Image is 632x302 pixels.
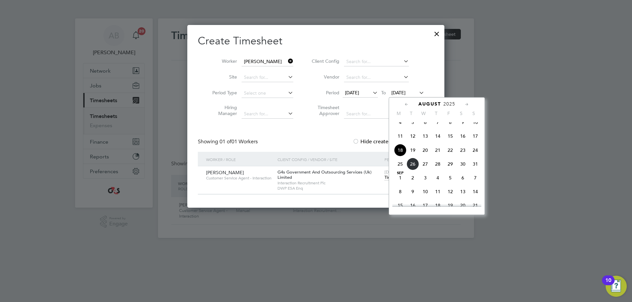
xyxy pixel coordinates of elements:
span: T [405,110,417,116]
span: T [430,110,442,116]
span: S [455,110,467,116]
span: 19 [444,199,457,212]
div: Period [383,152,427,167]
span: 10 [419,185,432,198]
span: [DATE] [345,90,359,96]
label: Period [310,90,339,96]
span: 11 [432,185,444,198]
div: Showing [198,138,259,145]
h2: Create Timesheet [198,34,434,48]
label: Hiring Manager [207,105,237,116]
label: Site [207,74,237,80]
span: 12 [444,185,457,198]
span: 28 [432,158,444,170]
span: 23 [457,144,469,156]
span: 8 [444,116,457,128]
span: 16 [457,130,469,142]
span: 30 [457,158,469,170]
span: [DATE] - [DATE] [384,169,415,175]
span: 26 [407,158,419,170]
span: 14 [469,185,482,198]
span: 20 [419,144,432,156]
span: 18 [394,144,407,156]
span: 24 [469,144,482,156]
label: Worker [207,58,237,64]
span: 7 [432,116,444,128]
span: [PERSON_NAME] [206,170,244,175]
div: 10 [605,280,611,289]
div: Client Config / Vendor / Site [276,152,383,167]
span: 15 [394,199,407,212]
div: Worker / Role [204,152,276,167]
span: 1 [394,172,407,184]
span: 18 [432,199,444,212]
span: 11 [394,130,407,142]
span: G4s Government And Outsourcing Services (Uk) Limited [277,169,372,180]
span: 01 of [220,138,231,145]
input: Search for... [242,57,293,66]
span: 31 [469,158,482,170]
span: To [379,88,388,97]
span: DWP ESA Enq [277,186,381,191]
span: 16 [407,199,419,212]
span: 01 Workers [220,138,258,145]
label: Vendor [310,74,339,80]
label: Timesheet Approver [310,105,339,116]
label: Client Config [310,58,339,64]
span: 6 [419,116,432,128]
span: 22 [444,144,457,156]
span: 4 [394,116,407,128]
span: 5 [407,116,419,128]
span: 8 [394,185,407,198]
span: 29 [444,158,457,170]
span: 7 [469,172,482,184]
input: Search for... [242,109,293,119]
input: Search for... [344,73,409,82]
span: 13 [457,185,469,198]
span: 27 [419,158,432,170]
span: [DATE] [391,90,406,96]
label: Hide created timesheets [353,138,419,145]
span: 17 [469,130,482,142]
span: Interaction Recruitment Plc [277,180,381,186]
span: 10 [469,116,482,128]
span: Timesheet created [384,174,420,180]
span: 6 [457,172,469,184]
span: 2 [407,172,419,184]
input: Search for... [344,57,409,66]
span: M [392,110,405,116]
span: 12 [407,130,419,142]
span: S [467,110,480,116]
span: 14 [432,130,444,142]
span: 21 [432,144,444,156]
span: 13 [419,130,432,142]
span: 9 [407,185,419,198]
span: 5 [444,172,457,184]
span: Customer Service Agent - Interaction [206,175,273,181]
button: Open Resource Center, 10 new notifications [606,276,627,297]
span: F [442,110,455,116]
input: Search for... [242,73,293,82]
span: W [417,110,430,116]
input: Select one [242,89,293,98]
span: 3 [419,172,432,184]
span: 21 [469,199,482,212]
span: 17 [419,199,432,212]
label: Period Type [207,90,237,96]
span: 2025 [443,101,455,107]
span: Sep [394,172,407,175]
span: 19 [407,144,419,156]
span: 4 [432,172,444,184]
input: Search for... [344,109,409,119]
span: August [418,101,441,107]
span: 9 [457,116,469,128]
span: 20 [457,199,469,212]
span: 25 [394,158,407,170]
span: 15 [444,130,457,142]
